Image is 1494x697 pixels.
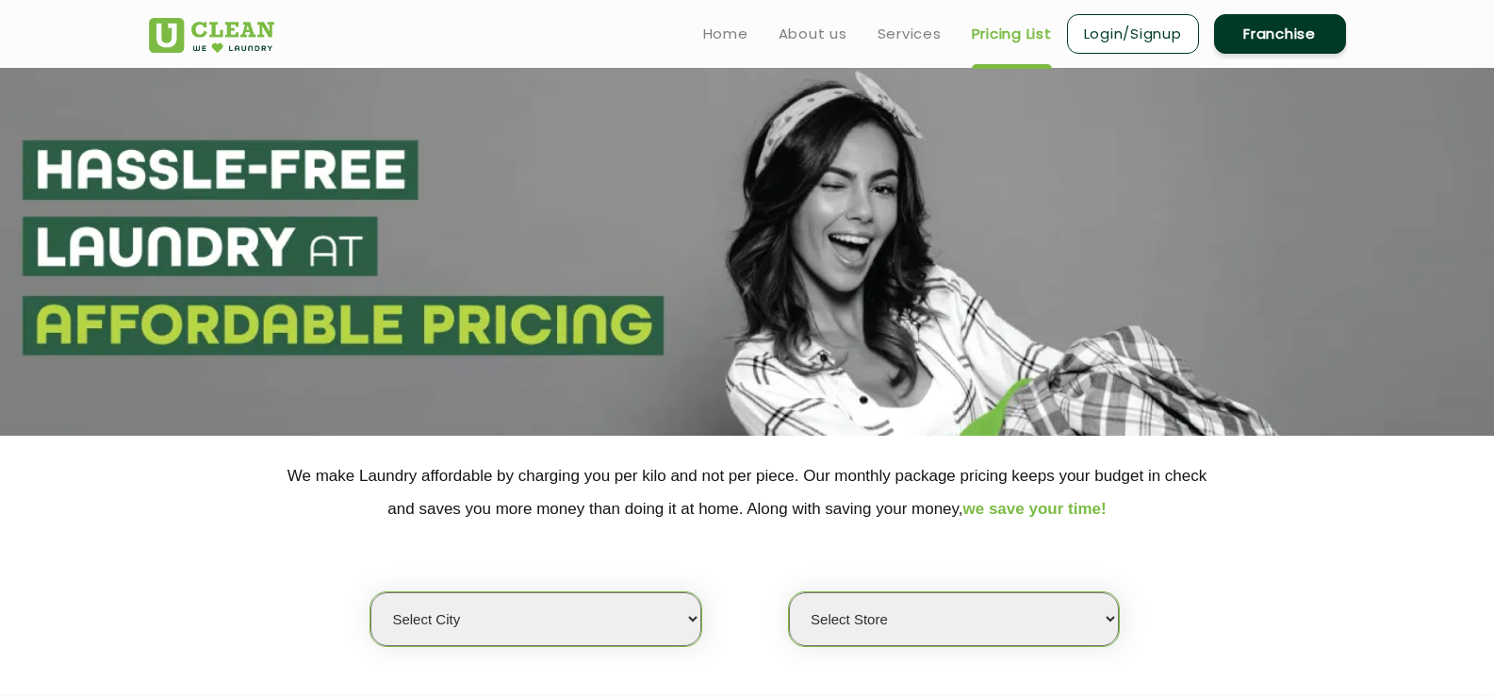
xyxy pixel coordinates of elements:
[703,23,748,45] a: Home
[963,500,1107,518] span: we save your time!
[878,23,942,45] a: Services
[1214,14,1346,54] a: Franchise
[779,23,847,45] a: About us
[149,18,274,53] img: UClean Laundry and Dry Cleaning
[1067,14,1199,54] a: Login/Signup
[972,23,1052,45] a: Pricing List
[149,459,1346,525] p: We make Laundry affordable by charging you per kilo and not per piece. Our monthly package pricin...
